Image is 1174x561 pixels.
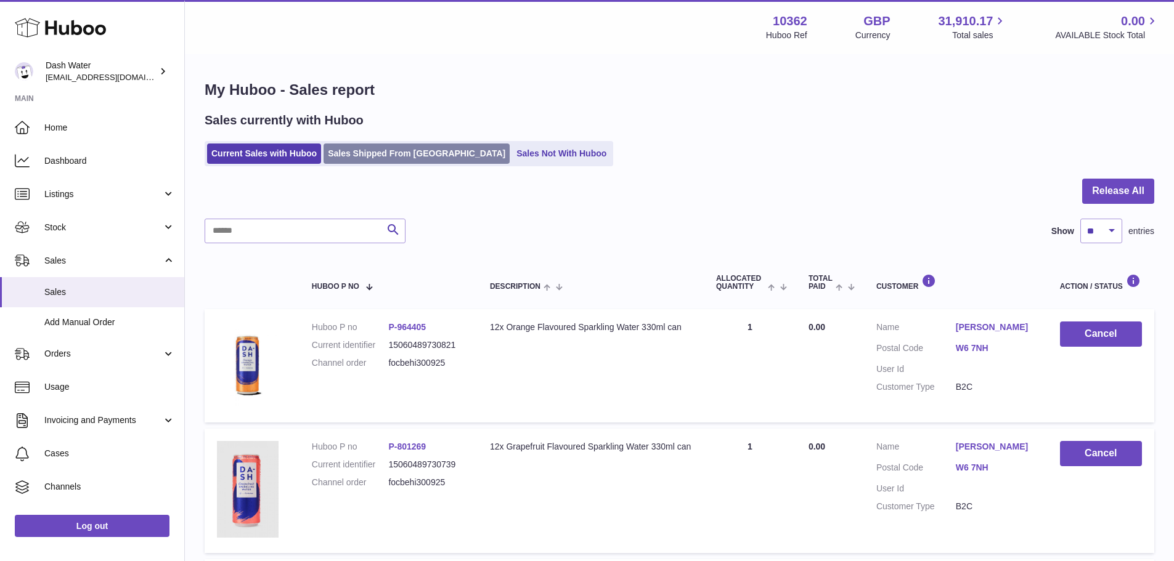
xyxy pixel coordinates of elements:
[1055,30,1159,41] span: AVAILABLE Stock Total
[46,72,181,82] span: [EMAIL_ADDRESS][DOMAIN_NAME]
[1121,13,1145,30] span: 0.00
[490,441,691,453] div: 12x Grapefruit Flavoured Sparkling Water 330ml can
[217,441,279,538] img: 103621724231836.png
[938,13,1007,41] a: 31,910.17 Total sales
[388,322,426,332] a: P-964405
[217,321,279,407] img: 103621724231664.png
[44,188,162,200] span: Listings
[809,275,833,291] span: Total paid
[44,155,175,167] span: Dashboard
[312,441,389,453] dt: Huboo P no
[207,143,321,164] a: Current Sales with Huboo
[44,122,175,134] span: Home
[312,283,359,291] span: Huboo P no
[312,357,389,369] dt: Channel order
[952,30,1007,41] span: Total sales
[876,381,956,393] dt: Customer Type
[388,339,465,351] dd: 15060489730821
[956,501,1035,512] dd: B2C
[876,342,956,357] dt: Postal Code
[312,321,389,333] dt: Huboo P no
[766,30,807,41] div: Huboo Ref
[938,13,993,30] span: 31,910.17
[490,321,691,333] div: 12x Orange Flavoured Sparkling Water 330ml can
[490,283,540,291] span: Description
[44,448,175,459] span: Cases
[44,286,175,298] span: Sales
[809,322,825,332] span: 0.00
[1060,274,1142,291] div: Action / Status
[809,442,825,451] span: 0.00
[15,515,169,537] a: Log out
[312,459,389,470] dt: Current identifier
[44,414,162,426] span: Invoicing and Payments
[956,441,1035,453] a: [PERSON_NAME]
[1128,225,1154,237] span: entries
[312,339,389,351] dt: Current identifier
[44,481,175,493] span: Channels
[876,274,1035,291] div: Customer
[1051,225,1074,237] label: Show
[44,255,162,267] span: Sales
[863,13,890,30] strong: GBP
[388,442,426,451] a: P-801269
[44,381,175,393] span: Usage
[205,80,1154,100] h1: My Huboo - Sales report
[956,342,1035,354] a: W6 7NH
[876,321,956,336] dt: Name
[205,112,364,129] h2: Sales currently with Huboo
[388,357,465,369] dd: focbehi300925
[44,222,162,233] span: Stock
[876,363,956,375] dt: User Id
[15,62,33,81] img: internalAdmin-10362@internal.huboo.com
[324,143,510,164] a: Sales Shipped From [GEOGRAPHIC_DATA]
[876,483,956,494] dt: User Id
[956,381,1035,393] dd: B2C
[956,321,1035,333] a: [PERSON_NAME]
[388,477,465,488] dd: focbehi300925
[716,275,765,291] span: ALLOCATED Quantity
[876,462,956,477] dt: Postal Code
[855,30,891,41] div: Currency
[312,477,389,488] dt: Channel order
[704,309,796,422] td: 1
[46,60,157,83] div: Dash Water
[44,348,162,360] span: Orders
[1082,179,1154,204] button: Release All
[1060,321,1142,347] button: Cancel
[1055,13,1159,41] a: 0.00 AVAILABLE Stock Total
[388,459,465,470] dd: 15060489730739
[1060,441,1142,466] button: Cancel
[773,13,807,30] strong: 10362
[512,143,611,164] a: Sales Not With Huboo
[44,317,175,328] span: Add Manual Order
[704,429,796,553] td: 1
[876,501,956,512] dt: Customer Type
[956,462,1035,474] a: W6 7NH
[876,441,956,456] dt: Name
